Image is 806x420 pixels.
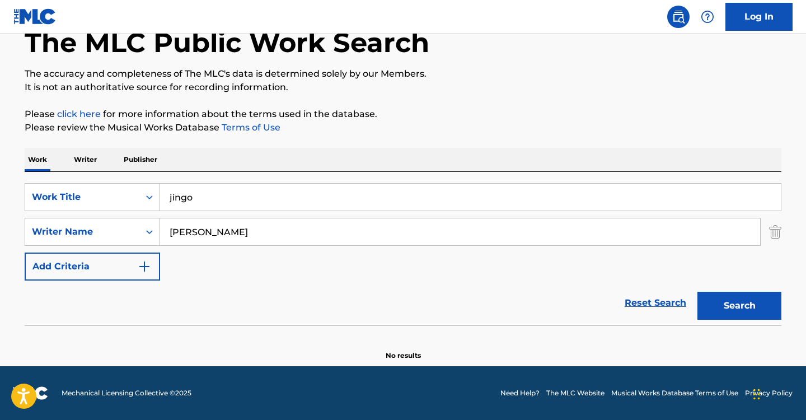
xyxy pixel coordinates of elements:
[138,260,151,273] img: 9d2ae6d4665cec9f34b9.svg
[25,121,781,134] p: Please review the Musical Works Database
[25,67,781,81] p: The accuracy and completeness of The MLC's data is determined solely by our Members.
[619,291,692,315] a: Reset Search
[25,183,781,325] form: Search Form
[71,148,100,171] p: Writer
[500,388,540,398] a: Need Help?
[750,366,806,420] iframe: Chat Widget
[672,10,685,24] img: search
[120,148,161,171] p: Publisher
[696,6,719,28] div: Help
[25,253,160,281] button: Add Criteria
[769,218,781,246] img: Delete Criterion
[62,388,191,398] span: Mechanical Licensing Collective © 2025
[13,8,57,25] img: MLC Logo
[697,292,781,320] button: Search
[25,148,50,171] p: Work
[667,6,690,28] a: Public Search
[753,377,760,411] div: Drag
[219,122,280,133] a: Terms of Use
[32,225,133,239] div: Writer Name
[725,3,793,31] a: Log In
[386,337,421,361] p: No results
[611,388,738,398] a: Musical Works Database Terms of Use
[13,386,48,400] img: logo
[25,108,781,121] p: Please for more information about the terms used in the database.
[25,81,781,94] p: It is not an authoritative source for recording information.
[745,388,793,398] a: Privacy Policy
[546,388,604,398] a: The MLC Website
[25,26,429,59] h1: The MLC Public Work Search
[57,109,101,119] a: click here
[32,190,133,204] div: Work Title
[701,10,714,24] img: help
